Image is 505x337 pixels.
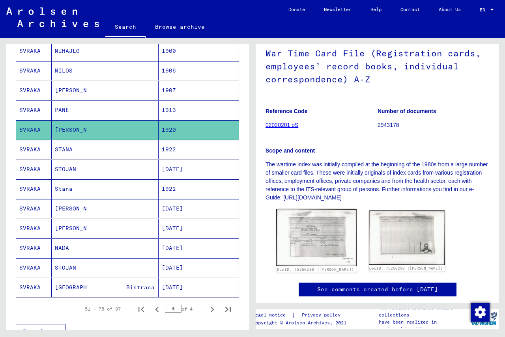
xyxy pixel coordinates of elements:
span: Show less [22,328,54,335]
div: | [252,311,350,319]
mat-cell: 1907 [159,81,194,100]
mat-cell: 1913 [159,101,194,120]
mat-cell: SVRAKA [16,41,52,61]
mat-cell: 1922 [159,140,194,159]
a: Search [105,17,146,38]
img: Arolsen_neg.svg [6,7,99,27]
mat-cell: SVRAKA [16,258,52,277]
mat-cell: SVRAKA [16,101,52,120]
mat-cell: Bistraca [123,278,159,297]
a: Legal notice [252,311,292,319]
mat-cell: Stana [52,179,87,199]
mat-cell: [PERSON_NAME] [52,219,87,238]
mat-cell: STOJAN [52,160,87,179]
mat-cell: SVRAKA [16,238,52,258]
img: 001.jpg [276,209,356,266]
mat-cell: PANE [52,101,87,120]
mat-cell: STOJAN [52,258,87,277]
a: Browse archive [146,17,214,36]
a: DocID: 75250290 ([PERSON_NAME]) [277,267,354,272]
mat-cell: [DATE] [159,219,194,238]
mat-cell: [DATE] [159,238,194,258]
mat-cell: [DATE] [159,258,194,277]
button: First page [133,301,149,317]
mat-cell: MILOS [52,61,87,80]
p: have been realized in partnership with [379,318,469,333]
div: of 4 [165,305,204,313]
b: Scope and content [266,147,315,154]
mat-cell: 1906 [159,61,194,80]
div: 51 – 75 of 97 [85,305,121,313]
mat-cell: 1922 [159,179,194,199]
button: Next page [204,301,220,317]
mat-cell: [GEOGRAPHIC_DATA] [52,278,87,297]
mat-cell: MIHAJLO [52,41,87,61]
a: 02020201 oS [266,122,298,128]
mat-cell: [DATE] [159,160,194,179]
a: DocID: 75250290 ([PERSON_NAME]) [369,266,443,270]
p: The Arolsen Archives online collections [379,304,469,318]
mat-cell: SVRAKA [16,278,52,297]
mat-cell: 1900 [159,41,194,61]
button: Previous page [149,301,165,317]
a: See comments created before [DATE] [317,285,438,294]
mat-cell: SVRAKA [16,219,52,238]
img: 002.jpg [369,210,445,264]
mat-cell: [PERSON_NAME] [52,81,87,100]
mat-cell: NADA [52,238,87,258]
mat-cell: [PERSON_NAME] [52,199,87,218]
mat-cell: SVRAKA [16,160,52,179]
p: Copyright © Arolsen Archives, 2021 [252,319,350,326]
button: Last page [220,301,236,317]
mat-cell: SVRAKA [16,81,52,100]
p: The wartime index was initially compiled at the beginning of the 1980s from a large number of sma... [266,160,489,202]
mat-cell: SVRAKA [16,140,52,159]
mat-cell: [PERSON_NAME] [52,120,87,140]
b: Number of documents [378,108,436,114]
mat-cell: 1920 [159,120,194,140]
b: Reference Code [266,108,308,114]
mat-cell: [DATE] [159,199,194,218]
mat-cell: [DATE] [159,278,194,297]
img: yv_logo.png [469,309,499,328]
p: 2943178 [378,121,489,129]
img: Change consent [471,303,490,322]
mat-cell: SVRAKA [16,120,52,140]
span: EN [480,7,488,13]
mat-cell: SVRAKA [16,199,52,218]
h1: War Time Card File (Registration cards, employees’ record books, individual correspondence) A-Z [266,35,489,96]
a: Privacy policy [296,311,350,319]
mat-cell: SVRAKA [16,61,52,80]
mat-cell: STANA [52,140,87,159]
mat-cell: SVRAKA [16,179,52,199]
